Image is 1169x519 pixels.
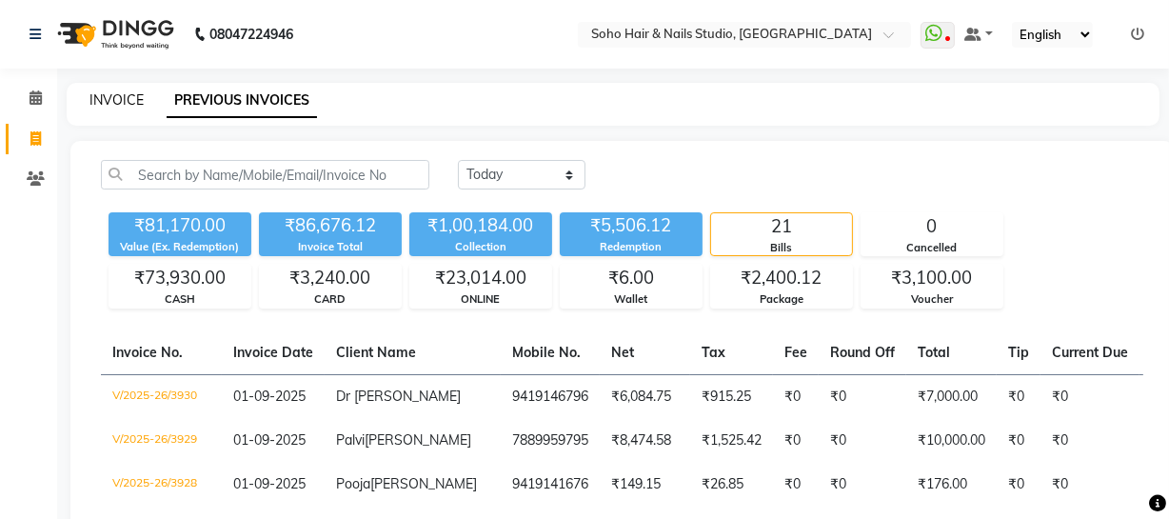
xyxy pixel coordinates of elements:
div: Redemption [560,239,703,255]
td: ₹176.00 [906,463,997,507]
span: 01-09-2025 [233,431,306,449]
span: Palvi [336,431,365,449]
div: Bills [711,240,852,256]
td: ₹0 [1040,419,1139,463]
span: Invoice Date [233,344,313,361]
td: ₹0 [1040,463,1139,507]
div: ₹73,930.00 [109,265,250,291]
td: 7889959795 [501,419,600,463]
td: ₹915.25 [690,374,773,419]
span: Tip [1008,344,1029,361]
a: PREVIOUS INVOICES [167,84,317,118]
span: Mobile No. [512,344,581,361]
a: INVOICE [89,91,144,109]
span: [PERSON_NAME] [365,431,471,449]
span: 01-09-2025 [233,475,306,492]
div: Package [711,291,852,308]
div: Value (Ex. Redemption) [109,239,251,255]
div: ₹3,240.00 [260,265,401,291]
div: ₹2,400.12 [711,265,852,291]
td: 9419146796 [501,374,600,419]
td: ₹1,525.42 [690,419,773,463]
td: ₹0 [773,374,819,419]
td: ₹0 [819,419,906,463]
div: 21 [711,213,852,240]
div: CASH [109,291,250,308]
span: Net [611,344,634,361]
div: Voucher [862,291,1002,308]
span: Tax [702,344,725,361]
td: ₹8,474.58 [600,419,690,463]
td: ₹0 [819,374,906,419]
span: 01-09-2025 [233,388,306,405]
div: ₹5,506.12 [560,212,703,239]
span: Current Due [1052,344,1128,361]
div: ₹6.00 [561,265,702,291]
div: Cancelled [862,240,1002,256]
td: ₹149.15 [600,463,690,507]
b: 08047224946 [209,8,293,61]
div: Wallet [561,291,702,308]
span: Total [918,344,950,361]
td: ₹26.85 [690,463,773,507]
td: ₹0 [997,463,1040,507]
td: ₹0 [773,419,819,463]
td: ₹0 [819,463,906,507]
span: Pooja [336,475,370,492]
td: ₹0 [773,463,819,507]
div: ONLINE [410,291,551,308]
span: Fee [784,344,807,361]
img: logo [49,8,179,61]
td: ₹6,084.75 [600,374,690,419]
td: ₹7,000.00 [906,374,997,419]
td: V/2025-26/3928 [101,463,222,507]
div: ₹3,100.00 [862,265,1002,291]
div: 0 [862,213,1002,240]
div: CARD [260,291,401,308]
span: Dr [PERSON_NAME] [336,388,461,405]
td: ₹0 [997,419,1040,463]
td: ₹0 [997,374,1040,419]
td: V/2025-26/3930 [101,374,222,419]
div: Invoice Total [259,239,402,255]
span: Invoice No. [112,344,183,361]
td: ₹10,000.00 [906,419,997,463]
td: V/2025-26/3929 [101,419,222,463]
div: ₹23,014.00 [410,265,551,291]
div: ₹1,00,184.00 [409,212,552,239]
span: Client Name [336,344,416,361]
div: ₹81,170.00 [109,212,251,239]
input: Search by Name/Mobile/Email/Invoice No [101,160,429,190]
span: [PERSON_NAME] [370,475,477,492]
td: ₹0 [1040,374,1139,419]
td: 9419141676 [501,463,600,507]
span: Round Off [830,344,895,361]
div: Collection [409,239,552,255]
div: ₹86,676.12 [259,212,402,239]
